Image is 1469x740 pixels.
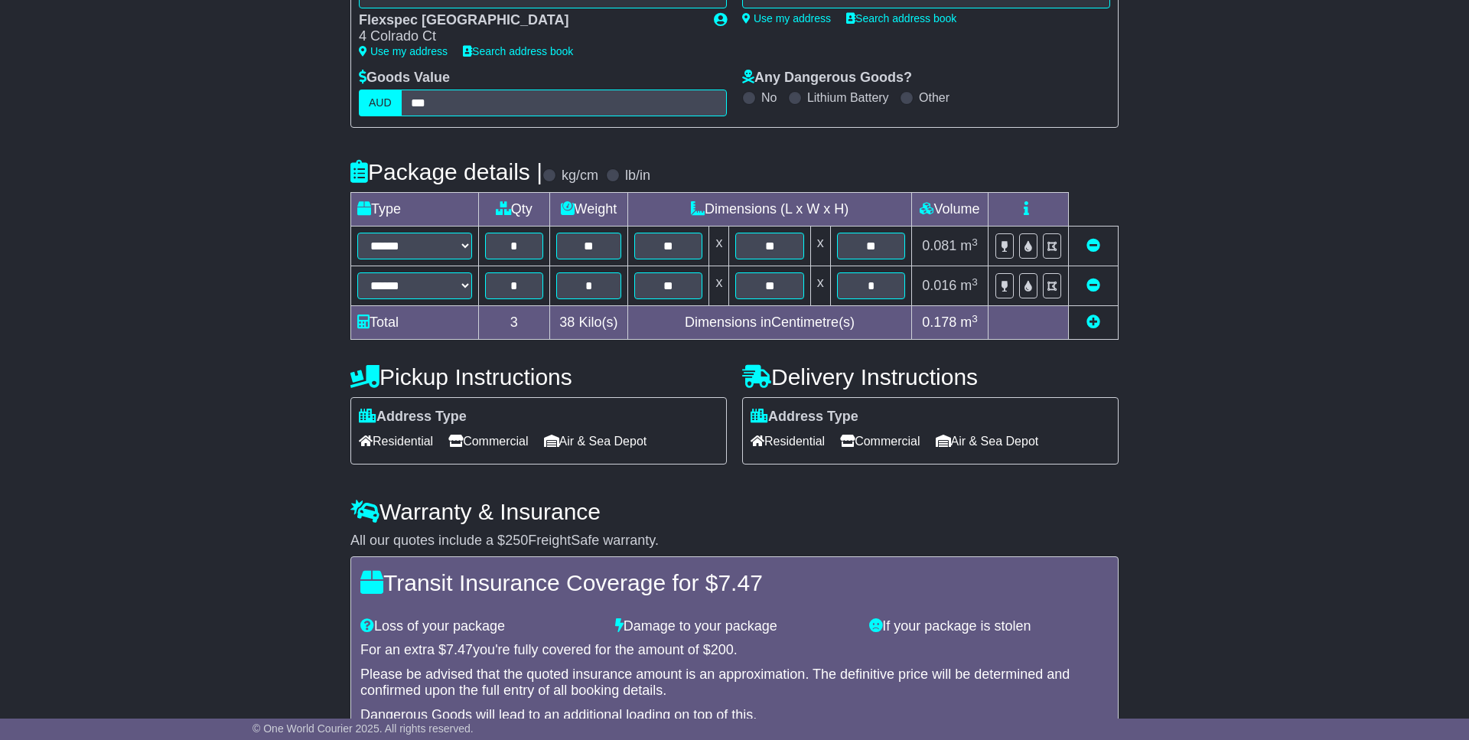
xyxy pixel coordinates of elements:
img: tab_keywords_by_traffic_grey.svg [155,89,167,101]
div: Flexspec [GEOGRAPHIC_DATA] [359,12,699,29]
div: Domain: [DOMAIN_NAME] [40,40,168,52]
span: 0.016 [922,278,956,293]
h4: Package details | [350,159,542,184]
td: Kilo(s) [549,306,628,340]
a: Add new item [1086,315,1100,330]
h4: Pickup Instructions [350,364,727,390]
span: 200 [711,642,734,657]
a: Remove this item [1086,278,1100,293]
td: Total [351,306,479,340]
td: Weight [549,193,628,227]
td: 3 [479,306,550,340]
sup: 3 [972,313,978,324]
span: 7.47 [446,642,473,657]
div: Damage to your package [607,618,862,635]
div: If your package is stolen [862,618,1116,635]
td: x [709,227,729,266]
td: Dimensions (L x W x H) [628,193,912,227]
img: logo_orange.svg [24,24,37,37]
a: Use my address [359,45,448,57]
a: Search address book [463,45,573,57]
h4: Delivery Instructions [742,364,1119,390]
label: kg/cm [562,168,598,184]
label: Address Type [359,409,467,425]
label: Other [919,90,949,105]
td: x [709,266,729,306]
span: 38 [559,315,575,330]
a: Search address book [846,12,956,24]
span: Air & Sea Depot [544,429,647,453]
div: Please be advised that the quoted insurance amount is an approximation. The definitive price will... [360,667,1109,699]
span: 0.081 [922,238,956,253]
sup: 3 [972,276,978,288]
div: For an extra $ you're fully covered for the amount of $ . [360,642,1109,659]
div: Keywords by Traffic [171,90,252,100]
h4: Warranty & Insurance [350,499,1119,524]
span: m [960,238,978,253]
sup: 3 [972,236,978,248]
label: Lithium Battery [807,90,889,105]
label: Goods Value [359,70,450,86]
label: No [761,90,777,105]
div: Dangerous Goods will lead to an additional loading on top of this. [360,707,1109,724]
div: 4 Colrado Ct [359,28,699,45]
label: Address Type [751,409,858,425]
td: x [810,227,830,266]
div: Loss of your package [353,618,607,635]
td: Dimensions in Centimetre(s) [628,306,912,340]
label: Any Dangerous Goods? [742,70,912,86]
span: Air & Sea Depot [936,429,1039,453]
span: m [960,278,978,293]
label: AUD [359,90,402,116]
td: Type [351,193,479,227]
span: Commercial [840,429,920,453]
img: tab_domain_overview_orange.svg [44,89,57,101]
div: Domain Overview [61,90,137,100]
h4: Transit Insurance Coverage for $ [360,570,1109,595]
span: 0.178 [922,315,956,330]
td: Qty [479,193,550,227]
span: Residential [751,429,825,453]
td: x [810,266,830,306]
span: Commercial [448,429,528,453]
label: lb/in [625,168,650,184]
span: © One World Courier 2025. All rights reserved. [252,722,474,735]
span: Residential [359,429,433,453]
span: 7.47 [718,570,762,595]
a: Remove this item [1086,238,1100,253]
span: m [960,315,978,330]
a: Use my address [742,12,831,24]
div: v 4.0.25 [43,24,75,37]
td: Volume [911,193,988,227]
span: 250 [505,533,528,548]
div: All our quotes include a $ FreightSafe warranty. [350,533,1119,549]
img: website_grey.svg [24,40,37,52]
